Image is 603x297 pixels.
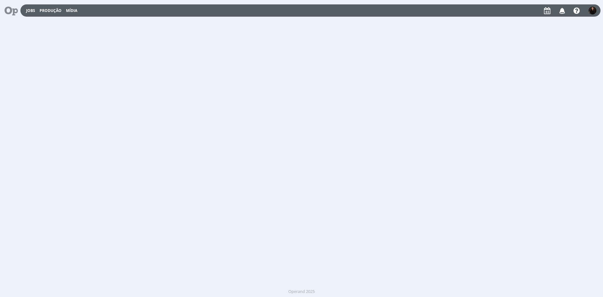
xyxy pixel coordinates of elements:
a: Produção [40,8,62,13]
button: Jobs [24,8,37,13]
button: Mídia [64,8,79,13]
button: Produção [38,8,63,13]
a: Mídia [66,8,77,13]
a: Jobs [26,8,35,13]
button: S [588,5,597,16]
img: S [589,7,596,14]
